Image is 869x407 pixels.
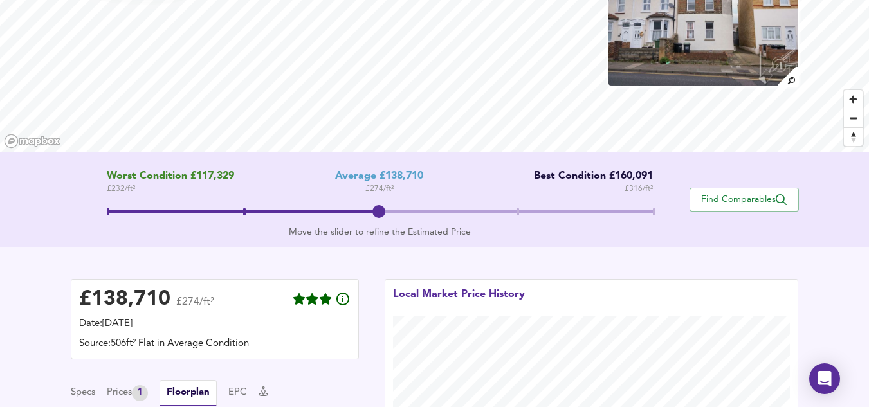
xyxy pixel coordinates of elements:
[393,287,525,316] div: Local Market Price History
[4,134,60,149] a: Mapbox homepage
[79,337,351,351] div: Source: 506ft² Flat in Average Condition
[132,385,148,401] div: 1
[625,183,653,195] span: £ 316 / ft²
[107,226,653,239] div: Move the slider to refine the Estimated Price
[844,127,863,146] button: Reset bearing to north
[228,386,247,400] button: EPC
[365,183,394,195] span: £ 274 / ft²
[107,385,148,401] button: Prices1
[160,380,217,406] button: Floorplan
[335,170,423,183] div: Average £138,710
[524,170,653,183] div: Best Condition £160,091
[776,65,799,87] img: search
[79,317,351,331] div: Date: [DATE]
[844,90,863,109] button: Zoom in
[844,109,863,127] button: Zoom out
[809,363,840,394] div: Open Intercom Messenger
[107,385,148,401] div: Prices
[844,128,863,146] span: Reset bearing to north
[79,290,170,309] div: £ 138,710
[690,188,799,212] button: Find Comparables
[697,194,792,206] span: Find Comparables
[71,386,95,400] button: Specs
[107,183,234,195] span: £ 232 / ft²
[107,170,234,183] span: Worst Condition £117,329
[176,297,214,316] span: £274/ft²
